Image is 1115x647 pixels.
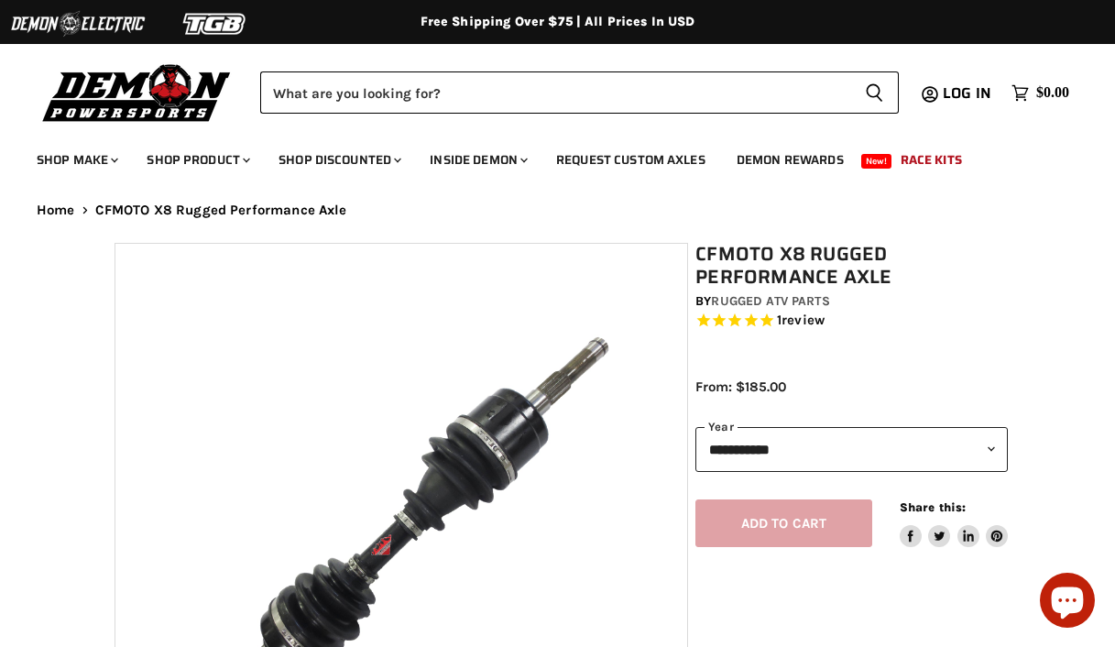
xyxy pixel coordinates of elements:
[850,71,899,114] button: Search
[695,427,1008,472] select: year
[887,141,976,179] a: Race Kits
[9,6,147,41] img: Demon Electric Logo 2
[943,82,991,104] span: Log in
[37,60,237,125] img: Demon Powersports
[695,378,786,395] span: From: $185.00
[416,141,539,179] a: Inside Demon
[861,154,892,169] span: New!
[782,313,825,329] span: review
[23,134,1065,179] ul: Main menu
[777,313,825,329] span: 1 reviews
[265,141,412,179] a: Shop Discounted
[711,293,829,309] a: Rugged ATV Parts
[23,141,129,179] a: Shop Make
[935,85,1002,102] a: Log in
[133,141,261,179] a: Shop Product
[1036,84,1069,102] span: $0.00
[1002,80,1078,106] a: $0.00
[900,499,1009,548] aside: Share this:
[695,291,1008,312] div: by
[95,203,347,218] span: CFMOTO X8 Rugged Performance Axle
[147,6,284,41] img: TGB Logo 2
[695,312,1008,331] span: Rated 5.0 out of 5 stars 1 reviews
[542,141,719,179] a: Request Custom Axles
[37,203,75,218] a: Home
[723,141,858,179] a: Demon Rewards
[1034,573,1100,632] inbox-online-store-chat: Shopify online store chat
[260,71,899,114] form: Product
[260,71,850,114] input: Search
[695,243,1008,289] h1: CFMOTO X8 Rugged Performance Axle
[900,500,966,514] span: Share this:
